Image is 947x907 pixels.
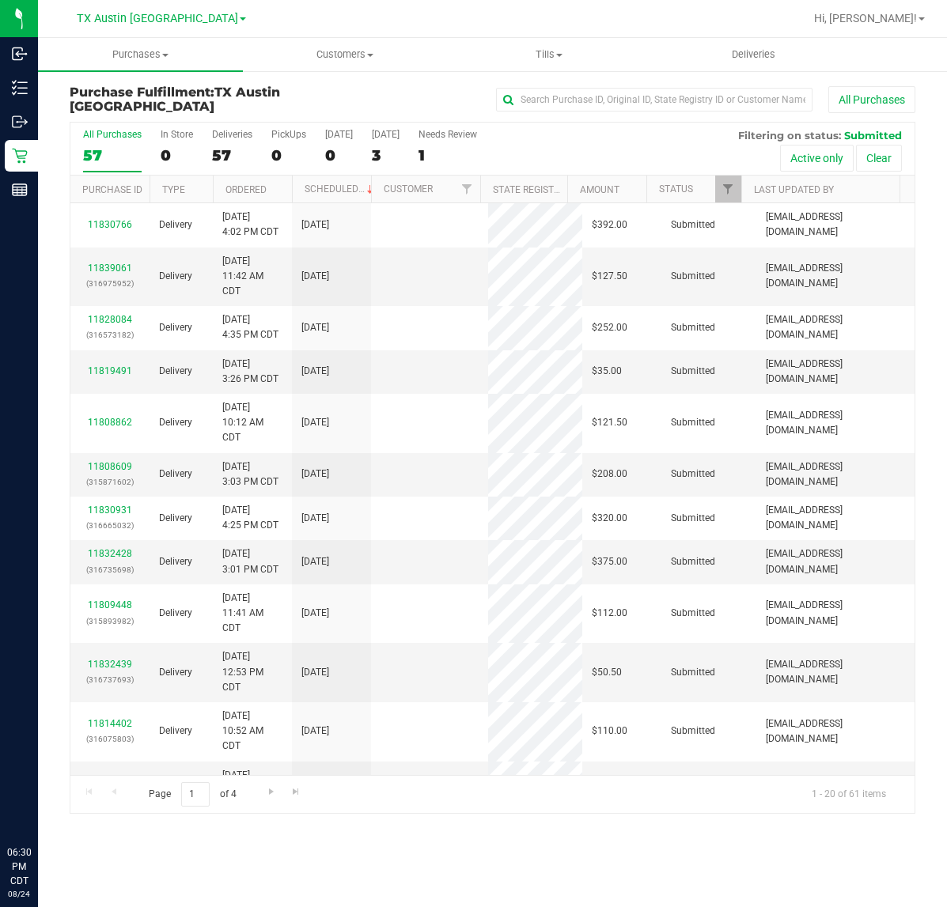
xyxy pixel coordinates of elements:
span: Submitted [671,606,715,621]
span: $375.00 [592,554,627,569]
span: Delivery [159,467,192,482]
div: 57 [83,146,142,164]
div: 0 [325,146,353,164]
input: Search Purchase ID, Original ID, State Registry ID or Customer Name... [496,88,813,111]
span: [DATE] 11:41 AM CDT [222,591,282,637]
span: [DATE] [301,320,329,335]
span: [DATE] [301,724,329,739]
span: [DATE] [301,554,329,569]
a: 11839061 [88,263,132,274]
span: Filtering on status: [738,129,841,142]
a: Last Updated By [754,184,834,195]
p: (316735698) [80,562,140,577]
span: [DATE] [301,606,329,621]
p: 08/24 [7,888,31,900]
p: (315871602) [80,474,140,489]
span: $392.00 [592,217,627,232]
span: Delivery [159,364,192,379]
inline-svg: Retail [12,148,28,164]
span: Delivery [159,415,192,430]
span: Submitted [671,364,715,379]
a: Customers [243,38,448,71]
a: Scheduled [305,183,377,195]
inline-svg: Outbound [12,114,28,130]
span: [EMAIL_ADDRESS][DOMAIN_NAME] [766,357,905,387]
span: [EMAIL_ADDRESS][DOMAIN_NAME] [766,503,905,533]
span: [EMAIL_ADDRESS][DOMAIN_NAME] [766,546,905,576]
a: Type [162,184,185,195]
button: All Purchases [828,86,915,113]
a: Tills [447,38,652,71]
span: Purchases [38,47,243,62]
div: All Purchases [83,129,142,140]
input: 1 [181,782,210,807]
a: Go to the last page [285,782,308,803]
span: Submitted [671,511,715,526]
span: [DATE] 12:53 PM CDT [222,649,282,695]
span: [DATE] 11:42 AM CDT [222,254,282,300]
span: [DATE] [301,467,329,482]
inline-svg: Inventory [12,80,28,96]
a: Filter [715,176,741,202]
a: 11832439 [88,659,132,670]
div: [DATE] [325,129,353,140]
span: Delivery [159,606,192,621]
span: Delivery [159,269,192,284]
div: 3 [372,146,400,164]
inline-svg: Reports [12,182,28,198]
span: [EMAIL_ADDRESS][DOMAIN_NAME] [766,657,905,687]
div: 0 [271,146,306,164]
a: 11809448 [88,599,132,610]
span: $252.00 [592,320,627,335]
a: 11830931 [88,505,132,516]
p: (316075803) [80,731,140,746]
span: Delivery [159,511,192,526]
a: Go to the next page [259,782,282,803]
a: Amount [580,184,619,195]
span: [EMAIL_ADDRESS][DOMAIN_NAME] [766,261,905,291]
span: [DATE] 10:52 AM CDT [222,709,282,754]
span: $320.00 [592,511,627,526]
span: Submitted [671,724,715,739]
a: 11808609 [88,461,132,472]
a: Status [659,183,693,195]
span: 1 - 20 of 61 items [799,782,899,806]
span: $127.50 [592,269,627,284]
span: Delivery [159,724,192,739]
span: $112.00 [592,606,627,621]
span: [EMAIL_ADDRESS][DOMAIN_NAME] [766,210,905,240]
a: 11830766 [88,219,132,230]
span: $121.50 [592,415,627,430]
span: TX Austin [GEOGRAPHIC_DATA] [77,12,238,25]
span: $110.00 [592,724,627,739]
span: [EMAIL_ADDRESS][DOMAIN_NAME] [766,312,905,342]
span: [DATE] 4:25 PM CDT [222,503,278,533]
inline-svg: Inbound [12,46,28,62]
p: (316573182) [80,327,140,342]
div: PickUps [271,129,306,140]
a: Deliveries [652,38,857,71]
button: Clear [856,145,902,172]
span: [DATE] [301,665,329,680]
span: [DATE] 3:01 PM CDT [222,546,278,576]
span: [DATE] 10:12 AM CDT [222,400,282,446]
span: TX Austin [GEOGRAPHIC_DATA] [70,85,280,114]
span: Submitted [671,320,715,335]
p: 06:30 PM CDT [7,845,31,888]
a: 11814402 [88,718,132,729]
a: 11819491 [88,365,132,376]
div: 1 [419,146,477,164]
span: [EMAIL_ADDRESS][DOMAIN_NAME] [766,459,905,489]
a: Customer [384,183,433,195]
span: [DATE] 4:35 PM CDT [222,312,278,342]
span: Delivery [159,554,192,569]
div: [DATE] [372,129,400,140]
a: Purchase ID [82,184,142,195]
span: Delivery [159,320,192,335]
span: [DATE] 4:02 PM CDT [222,210,278,240]
span: [DATE] [301,511,329,526]
p: (316737693) [80,672,140,687]
iframe: Resource center [16,780,63,828]
a: 11832428 [88,548,132,559]
span: Customers [244,47,447,62]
